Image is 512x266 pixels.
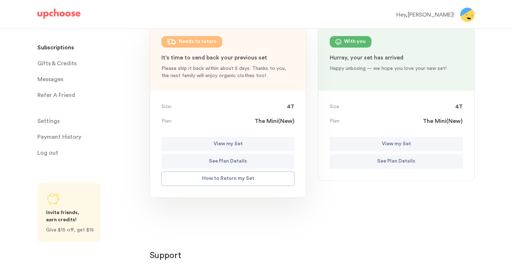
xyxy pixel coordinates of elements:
p: Plan: [330,118,340,125]
p: How to Return my Set [202,174,254,183]
span: Gifts & Credits [37,56,77,71]
a: Log out [37,146,141,160]
button: See Plan Details [161,154,294,169]
a: Gifts & Credits [37,56,141,71]
p: Hurray, your set has arrived [330,53,463,62]
span: Messages [37,72,63,87]
p: View my Set [214,140,243,148]
a: Subscriptions [37,40,141,55]
p: Support [150,250,475,261]
a: Messages [37,72,141,87]
p: See Plan Details [377,157,415,166]
span: Settings [37,114,60,128]
div: With you [344,37,366,46]
div: Hey, [PERSON_NAME] ! [396,10,454,19]
a: Settings [37,114,141,128]
p: Payment History [37,130,81,144]
a: Payment History [37,130,141,144]
span: 4T [455,102,463,111]
button: View my Set [330,137,463,151]
button: See Plan Details [330,154,463,169]
p: Subscriptions [37,40,74,55]
span: The Mini ( New ) [255,117,294,125]
img: UpChoose [37,9,81,19]
span: Log out [37,146,58,160]
p: See Plan Details [209,157,247,166]
button: View my Set [161,137,294,151]
p: Refer A Friend [37,88,75,102]
a: Share UpChoose [37,183,101,242]
p: It’s time to send back your previous set [161,53,294,62]
span: 4T [287,102,294,111]
span: The Mini ( New ) [423,117,463,125]
p: Happy unboxing — we hope you love your new set! [330,65,463,72]
p: Plan: [161,118,172,125]
p: Size: [161,103,172,110]
button: How to Return my Set [161,172,294,186]
p: View my Set [382,140,411,148]
a: Refer A Friend [37,88,141,102]
p: Please ship it back within about 5 days. Thanks to you, the next family will enjoy organic clothe... [161,65,294,79]
a: UpChoose [37,9,81,22]
p: Size: [330,103,340,110]
div: Needs to return [179,37,216,46]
